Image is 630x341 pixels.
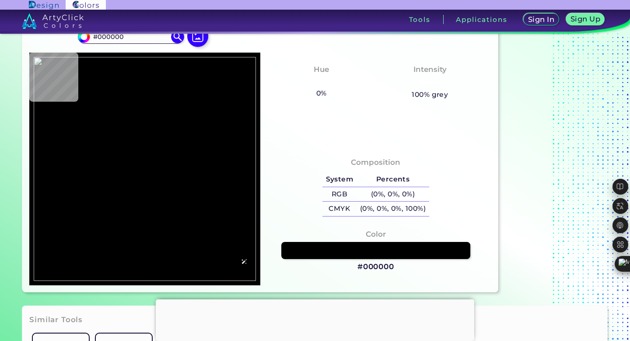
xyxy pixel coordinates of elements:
h3: Similar Tools [29,315,83,325]
h4: Intensity [413,63,447,76]
h5: CMYK [322,202,357,216]
a: Sign Up [568,14,602,25]
h5: Percents [357,172,429,187]
input: type color.. [90,31,171,43]
h3: Tools [409,16,430,23]
h4: Hue [314,63,329,76]
h5: RGB [322,187,357,202]
h5: (0%, 0%, 0%, 100%) [357,202,429,216]
h5: 100% grey [412,89,448,100]
img: ArtyClick Design logo [29,1,58,9]
img: 3ffa5e69-c023-4299-a6d8-b0b4e59a9a6f [34,57,256,281]
h4: Composition [351,156,400,169]
iframe: Advertisement [502,0,611,295]
img: icon picture [187,26,208,47]
a: Sign In [525,14,557,25]
h5: 0% [313,88,330,99]
h3: Applications [456,16,507,23]
h5: (0%, 0%, 0%) [357,187,429,202]
h5: Sign In [529,16,553,23]
h4: Color [366,228,386,241]
img: icon search [171,30,184,43]
h5: System [322,172,357,187]
img: logo_artyclick_colors_white.svg [22,13,84,29]
h3: None [415,77,444,88]
h3: None [307,77,336,88]
h5: Sign Up [572,16,599,22]
iframe: Advertisement [156,299,474,339]
h3: #000000 [357,262,394,272]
